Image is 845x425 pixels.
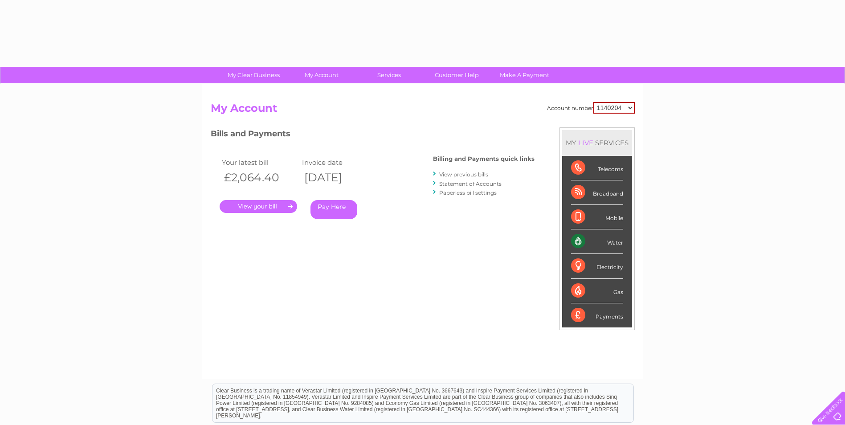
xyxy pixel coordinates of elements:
[433,155,535,162] h4: Billing and Payments quick links
[571,180,623,205] div: Broadband
[220,200,297,213] a: .
[488,67,561,83] a: Make A Payment
[439,189,497,196] a: Paperless bill settings
[352,67,426,83] a: Services
[547,102,635,114] div: Account number
[571,279,623,303] div: Gas
[220,168,300,187] th: £2,064.40
[571,156,623,180] div: Telecoms
[285,67,358,83] a: My Account
[576,139,595,147] div: LIVE
[211,127,535,143] h3: Bills and Payments
[571,229,623,254] div: Water
[220,156,300,168] td: Your latest bill
[217,67,290,83] a: My Clear Business
[212,5,633,43] div: Clear Business is a trading name of Verastar Limited (registered in [GEOGRAPHIC_DATA] No. 3667643...
[310,200,357,219] a: Pay Here
[211,102,635,119] h2: My Account
[420,67,494,83] a: Customer Help
[439,180,502,187] a: Statement of Accounts
[300,168,380,187] th: [DATE]
[571,254,623,278] div: Electricity
[571,205,623,229] div: Mobile
[562,130,632,155] div: MY SERVICES
[439,171,488,178] a: View previous bills
[571,303,623,327] div: Payments
[300,156,380,168] td: Invoice date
